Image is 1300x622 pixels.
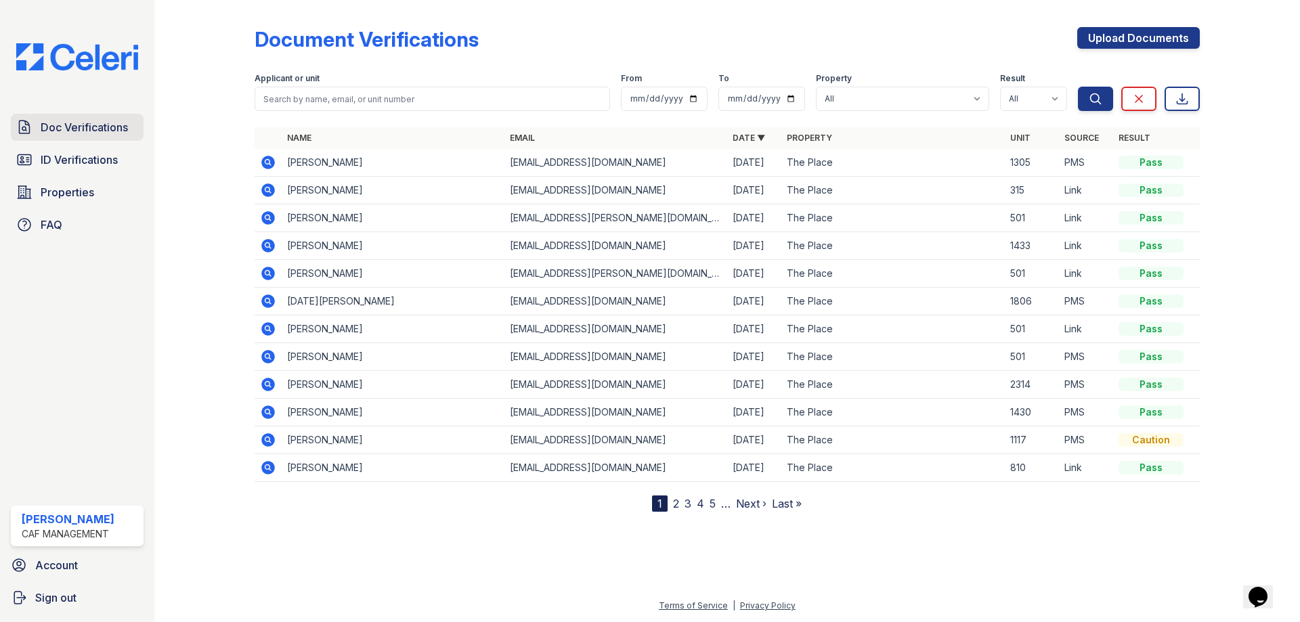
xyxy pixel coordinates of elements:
[1119,239,1184,252] div: Pass
[781,288,1004,315] td: The Place
[781,149,1004,177] td: The Place
[1000,73,1025,84] label: Result
[1243,568,1286,608] iframe: chat widget
[255,27,479,51] div: Document Verifications
[1059,426,1113,454] td: PMS
[1119,267,1184,280] div: Pass
[282,149,504,177] td: [PERSON_NAME]
[781,454,1004,482] td: The Place
[282,177,504,204] td: [PERSON_NAME]
[1059,454,1113,482] td: Link
[1005,315,1059,343] td: 501
[727,232,781,260] td: [DATE]
[1077,27,1200,49] a: Upload Documents
[1064,133,1099,143] a: Source
[11,211,144,238] a: FAQ
[504,371,727,399] td: [EMAIL_ADDRESS][DOMAIN_NAME]
[5,43,149,70] img: CE_Logo_Blue-a8612792a0a2168367f1c8372b55b34899dd931a85d93a1a3d3e32e68fde9ad4.png
[1059,232,1113,260] td: Link
[727,343,781,371] td: [DATE]
[504,454,727,482] td: [EMAIL_ADDRESS][DOMAIN_NAME]
[1119,350,1184,363] div: Pass
[1059,371,1113,399] td: PMS
[504,177,727,204] td: [EMAIL_ADDRESS][DOMAIN_NAME]
[1005,232,1059,260] td: 1433
[22,511,114,527] div: [PERSON_NAME]
[1005,177,1059,204] td: 315
[1010,133,1031,143] a: Unit
[710,497,716,510] a: 5
[1059,288,1113,315] td: PMS
[282,454,504,482] td: [PERSON_NAME]
[781,260,1004,288] td: The Place
[1005,204,1059,232] td: 501
[1005,260,1059,288] td: 501
[504,343,727,371] td: [EMAIL_ADDRESS][DOMAIN_NAME]
[781,399,1004,426] td: The Place
[282,315,504,343] td: [PERSON_NAME]
[781,177,1004,204] td: The Place
[727,177,781,204] td: [DATE]
[727,454,781,482] td: [DATE]
[733,600,735,610] div: |
[727,426,781,454] td: [DATE]
[504,426,727,454] td: [EMAIL_ADDRESS][DOMAIN_NAME]
[1059,260,1113,288] td: Link
[727,399,781,426] td: [DATE]
[727,204,781,232] td: [DATE]
[504,149,727,177] td: [EMAIL_ADDRESS][DOMAIN_NAME]
[1059,204,1113,232] td: Link
[727,149,781,177] td: [DATE]
[504,260,727,288] td: [EMAIL_ADDRESS][PERSON_NAME][DOMAIN_NAME]
[510,133,535,143] a: Email
[5,552,149,579] a: Account
[35,590,77,606] span: Sign out
[781,232,1004,260] td: The Place
[1119,405,1184,419] div: Pass
[1005,288,1059,315] td: 1806
[621,73,642,84] label: From
[22,527,114,541] div: CAF Management
[1005,343,1059,371] td: 501
[41,152,118,168] span: ID Verifications
[1005,454,1059,482] td: 810
[697,497,704,510] a: 4
[1059,315,1113,343] td: Link
[1119,294,1184,308] div: Pass
[1005,399,1059,426] td: 1430
[1119,183,1184,197] div: Pass
[1119,322,1184,336] div: Pass
[1005,371,1059,399] td: 2314
[1005,149,1059,177] td: 1305
[11,114,144,141] a: Doc Verifications
[781,343,1004,371] td: The Place
[5,584,149,611] a: Sign out
[781,426,1004,454] td: The Place
[727,260,781,288] td: [DATE]
[287,133,311,143] a: Name
[1059,399,1113,426] td: PMS
[282,399,504,426] td: [PERSON_NAME]
[1119,211,1184,225] div: Pass
[727,371,781,399] td: [DATE]
[816,73,852,84] label: Property
[673,497,679,510] a: 2
[282,426,504,454] td: [PERSON_NAME]
[659,600,728,610] a: Terms of Service
[652,495,668,512] div: 1
[1005,426,1059,454] td: 1117
[1119,156,1184,169] div: Pass
[255,73,320,84] label: Applicant or unit
[787,133,832,143] a: Property
[1119,433,1184,447] div: Caution
[282,232,504,260] td: [PERSON_NAME]
[282,288,504,315] td: [DATE][PERSON_NAME]
[282,343,504,371] td: [PERSON_NAME]
[781,315,1004,343] td: The Place
[740,600,796,610] a: Privacy Policy
[282,260,504,288] td: [PERSON_NAME]
[504,204,727,232] td: [EMAIL_ADDRESS][PERSON_NAME][DOMAIN_NAME]
[718,73,729,84] label: To
[1119,461,1184,474] div: Pass
[1059,343,1113,371] td: PMS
